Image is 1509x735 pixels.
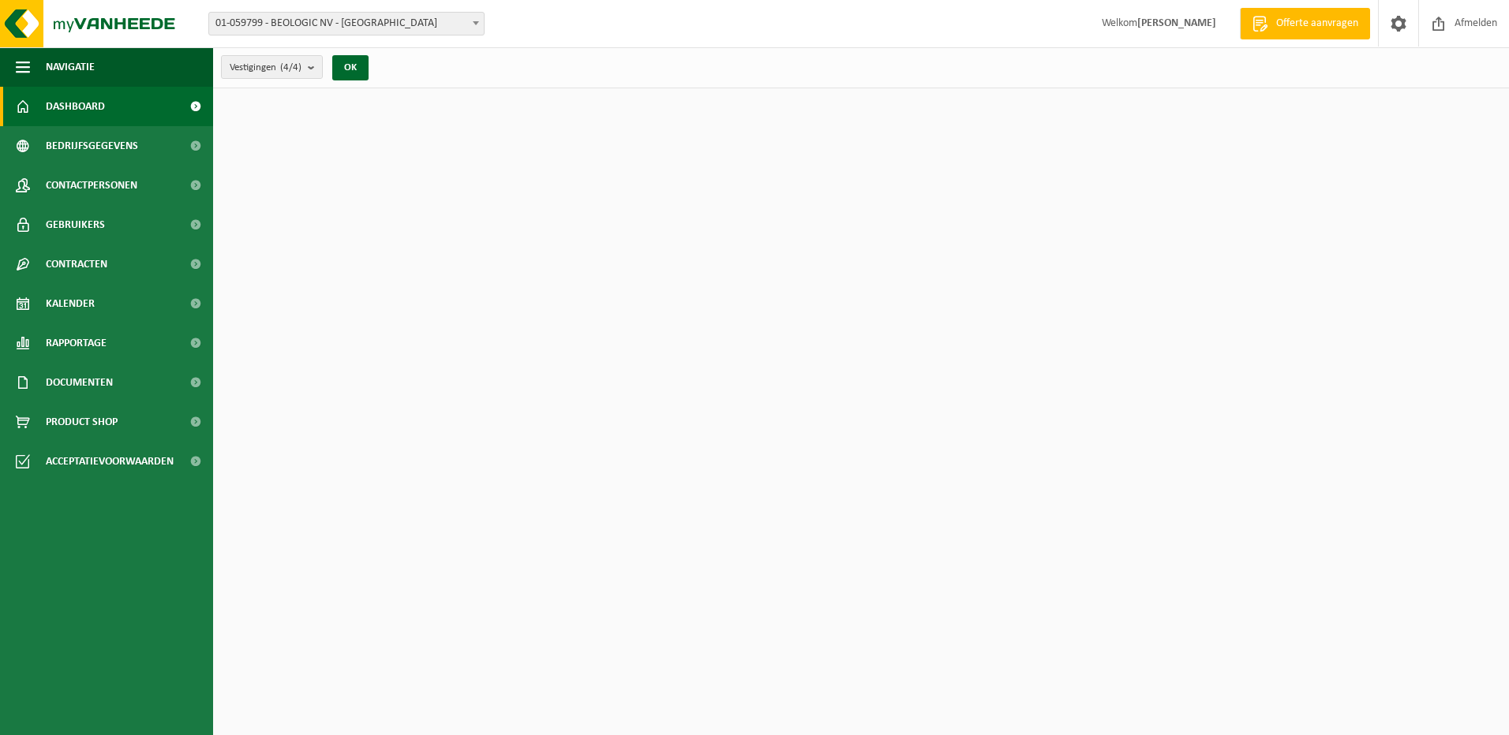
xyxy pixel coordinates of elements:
span: Documenten [46,363,113,402]
span: 01-059799 - BEOLOGIC NV - SINT-DENIJS [209,13,484,35]
span: Gebruikers [46,205,105,244]
count: (4/4) [280,62,301,73]
span: Rapportage [46,323,107,363]
span: 01-059799 - BEOLOGIC NV - SINT-DENIJS [208,12,485,35]
strong: [PERSON_NAME] [1137,17,1216,29]
button: OK [332,55,369,80]
span: Contracten [46,244,107,284]
span: Contactpersonen [46,166,137,205]
span: Acceptatievoorwaarden [46,442,174,481]
span: Bedrijfsgegevens [46,126,138,166]
span: Vestigingen [230,56,301,80]
span: Dashboard [46,87,105,126]
span: Navigatie [46,47,95,87]
button: Vestigingen(4/4) [221,55,323,79]
span: Kalender [46,284,95,323]
span: Offerte aanvragen [1272,16,1362,32]
a: Offerte aanvragen [1240,8,1370,39]
span: Product Shop [46,402,118,442]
